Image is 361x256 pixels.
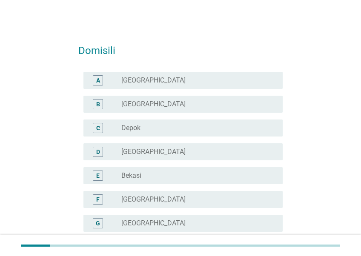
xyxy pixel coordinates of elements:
label: [GEOGRAPHIC_DATA] [121,219,186,228]
div: G [96,219,100,228]
label: [GEOGRAPHIC_DATA] [121,76,186,85]
div: A [96,76,100,85]
div: B [96,100,100,108]
label: [GEOGRAPHIC_DATA] [121,100,186,108]
div: D [96,147,100,156]
label: [GEOGRAPHIC_DATA] [121,195,186,204]
div: E [96,171,100,180]
h2: Domisili [78,34,283,58]
div: F [96,195,100,204]
label: Bekasi [121,171,141,180]
div: C [96,123,100,132]
label: [GEOGRAPHIC_DATA] [121,148,186,156]
label: Depok [121,124,140,132]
